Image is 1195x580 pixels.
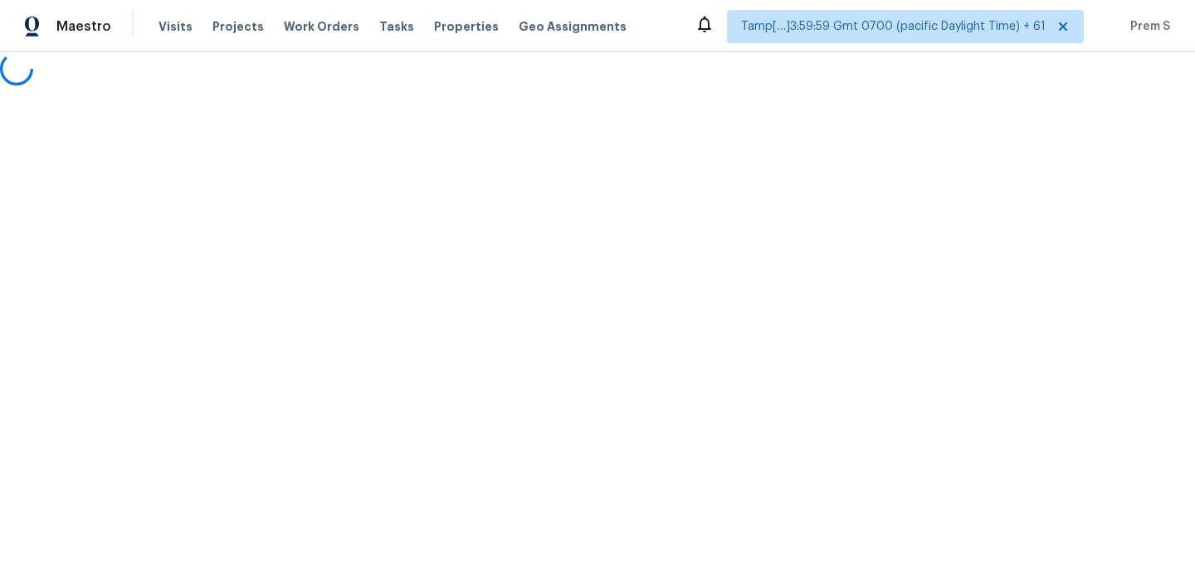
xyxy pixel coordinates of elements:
[56,18,111,35] span: Maestro
[519,18,627,35] span: Geo Assignments
[434,18,499,35] span: Properties
[159,18,193,35] span: Visits
[1124,18,1170,35] span: Prem S
[212,18,264,35] span: Projects
[741,18,1046,35] span: Tamp[…]3:59:59 Gmt 0700 (pacific Daylight Time) + 61
[379,21,414,32] span: Tasks
[284,18,359,35] span: Work Orders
